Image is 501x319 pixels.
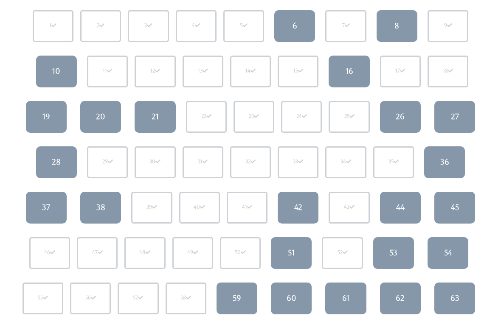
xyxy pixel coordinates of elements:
[249,113,259,121] div: 23
[342,22,350,30] div: 7
[451,202,459,213] div: 45
[388,159,399,166] div: 35
[97,22,104,30] div: 2
[344,113,355,121] div: 25
[271,283,312,315] a: 60
[26,101,67,133] a: 19
[194,204,205,212] div: 40
[274,11,315,42] a: 6
[428,238,468,269] a: 54
[36,147,77,179] a: 28
[235,249,246,257] div: 50
[293,159,303,166] div: 33
[152,112,159,123] div: 21
[192,22,200,30] div: 4
[296,113,307,121] div: 24
[434,192,475,224] a: 45
[424,147,465,179] a: 36
[96,112,105,123] div: 20
[198,68,208,76] div: 13
[42,202,50,213] div: 37
[380,283,421,315] a: 62
[36,56,77,88] a: 10
[329,56,369,88] a: 16
[377,11,417,42] a: 8
[240,22,248,30] div: 5
[325,283,366,315] a: 61
[344,204,355,212] div: 43
[103,68,112,76] div: 11
[342,293,349,304] div: 61
[380,192,421,224] a: 44
[389,248,397,259] div: 53
[52,66,60,77] div: 10
[288,248,295,259] div: 51
[201,113,211,121] div: 22
[271,238,312,269] a: 51
[180,295,191,302] div: 58
[396,293,405,304] div: 62
[135,101,175,133] a: 21
[341,159,351,166] div: 34
[80,192,121,224] a: 38
[293,68,303,76] div: 15
[150,68,160,76] div: 12
[287,293,296,304] div: 60
[146,204,157,212] div: 39
[85,295,96,302] div: 56
[245,68,256,76] div: 14
[444,248,452,259] div: 54
[451,112,459,123] div: 27
[42,112,50,123] div: 19
[80,101,121,133] a: 20
[346,66,353,77] div: 16
[198,159,208,166] div: 31
[293,21,297,32] div: 6
[144,22,152,30] div: 3
[444,22,452,30] div: 9
[395,68,405,76] div: 17
[278,192,318,224] a: 42
[373,238,414,269] a: 53
[52,157,61,168] div: 28
[380,101,421,133] a: 26
[49,22,56,30] div: 1
[92,249,103,257] div: 47
[26,192,67,224] a: 37
[245,159,256,166] div: 32
[434,101,475,133] a: 27
[440,157,449,168] div: 36
[294,202,302,213] div: 42
[338,249,348,257] div: 52
[38,295,48,302] div: 55
[96,202,105,213] div: 38
[242,204,252,212] div: 41
[434,283,475,315] a: 63
[217,283,257,315] a: 59
[396,112,405,123] div: 26
[139,249,150,257] div: 48
[187,249,198,257] div: 49
[394,21,399,32] div: 8
[102,159,113,166] div: 29
[443,68,453,76] div: 18
[396,202,405,213] div: 44
[450,293,459,304] div: 63
[233,293,241,304] div: 59
[133,295,143,302] div: 57
[44,249,55,257] div: 46
[149,159,160,166] div: 30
